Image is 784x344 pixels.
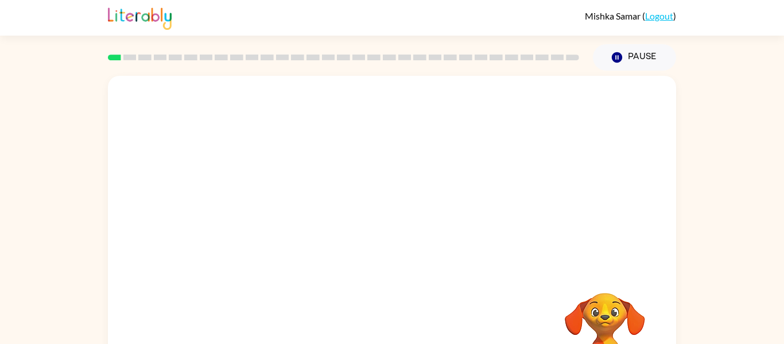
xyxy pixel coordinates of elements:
div: ( ) [585,10,676,21]
span: Mishka Samar [585,10,642,21]
img: Literably [108,5,172,30]
button: Pause [593,44,676,71]
a: Logout [645,10,673,21]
